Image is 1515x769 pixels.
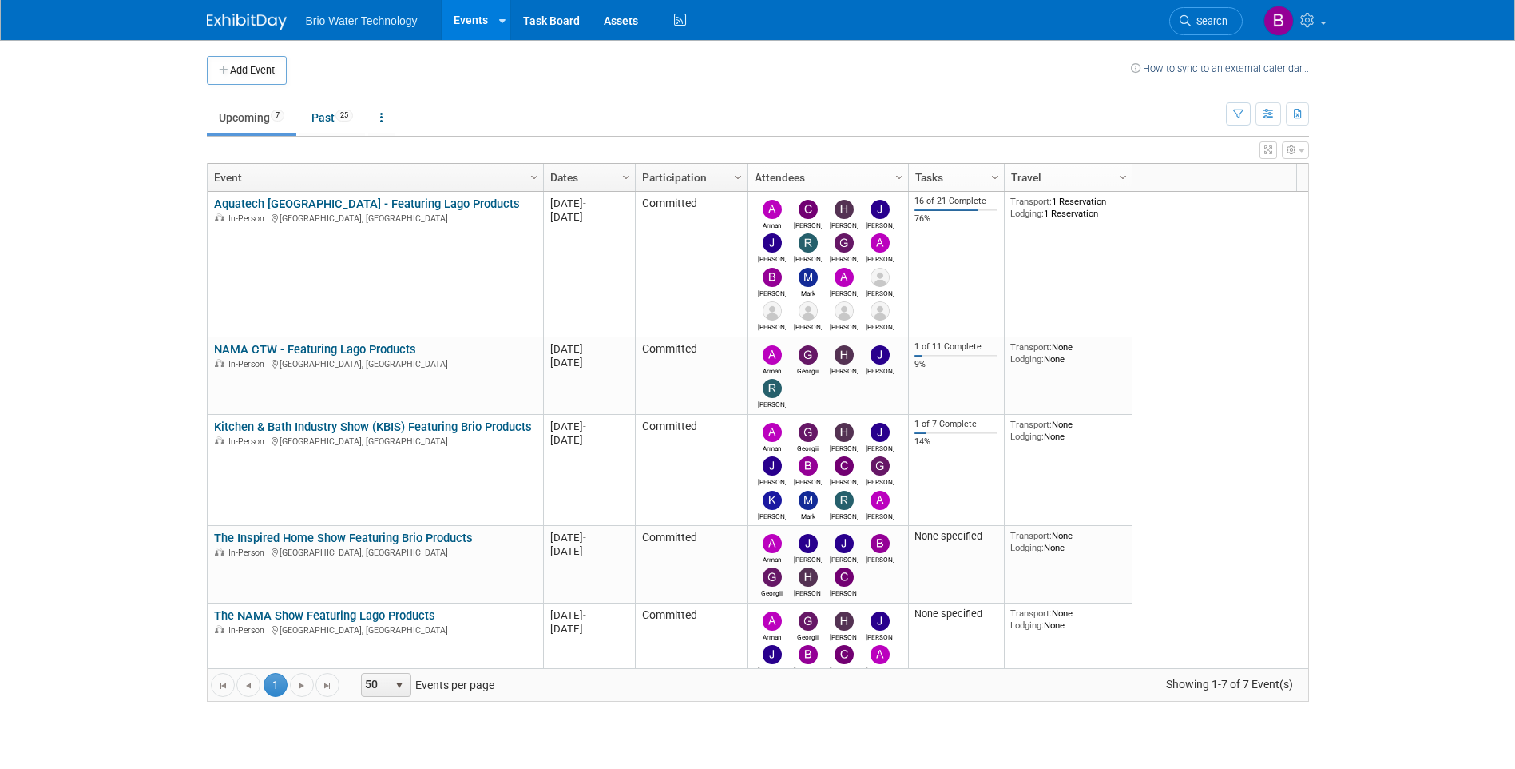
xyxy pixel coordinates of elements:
[207,14,287,30] img: ExhibitDay
[799,301,818,321] img: Karina Gonzalez Larenas
[794,321,822,331] div: Karina Gonzalez Larenas
[835,345,854,365] img: Harry Mesak
[758,587,786,597] div: Georgii Tsatrian
[763,301,782,321] img: Jonathan Monroy
[1010,620,1044,631] span: Lodging:
[1010,419,1052,430] span: Transport:
[758,476,786,486] div: James Park
[758,631,786,641] div: Arman Melkonian
[835,301,854,321] img: Lisset Aldrete
[794,287,822,297] div: Mark Melkonian
[799,456,818,476] img: Brandye Gahagan
[758,442,786,452] div: Arman Melkonian
[986,164,1004,188] a: Column Settings
[794,664,822,675] div: Brandye Gahagan
[1010,419,1125,442] div: None None
[799,423,818,442] img: Georgii Tsatrian
[214,420,532,434] a: Kitchen & Bath Industry Show (KBIS) Featuring Brio Products
[758,553,786,564] div: Arman Melkonian
[871,423,890,442] img: James Kang
[1010,530,1125,553] div: None None
[290,673,314,697] a: Go to the next page
[799,645,818,664] img: Brandye Gahagan
[635,604,747,749] td: Committed
[228,625,269,636] span: In-Person
[550,420,628,433] div: [DATE]
[835,534,854,553] img: James Park
[617,164,635,188] a: Column Settings
[228,548,269,558] span: In-Person
[1010,196,1052,207] span: Transport:
[835,200,854,219] img: Harry Mesak
[214,608,435,623] a: The NAMA Show Featuring Lago Products
[729,164,747,188] a: Column Settings
[794,253,822,263] div: Ryan McMillin
[758,321,786,331] div: Jonathan Monroy
[1011,164,1121,191] a: Travel
[866,510,894,520] div: Angela Moyano
[866,219,894,229] div: James Kang
[835,491,854,510] img: Ryan McMillin
[799,268,818,287] img: Mark Melkonian
[1010,542,1044,553] span: Lodging:
[830,476,858,486] div: Cynthia Mendoza
[1010,341,1052,353] span: Transport:
[835,456,854,476] img: Cynthia Mendoza
[214,545,536,559] div: [GEOGRAPHIC_DATA], [GEOGRAPHIC_DATA]
[830,219,858,229] div: Harry Mesak
[583,420,586,432] span: -
[1010,608,1052,619] span: Transport:
[866,253,894,263] div: Angela Moyano
[866,365,894,375] div: James Kang
[1169,7,1243,35] a: Search
[1010,353,1044,365] span: Lodging:
[295,679,308,692] span: Go to the next page
[758,253,786,263] div: James Park
[871,301,890,321] img: Walter Westphal
[835,233,854,253] img: Giancarlo Barzotti
[871,200,890,219] img: James Kang
[340,673,510,697] span: Events per page
[214,342,416,357] a: NAMA CTW - Featuring Lago Products
[835,645,854,664] img: Cynthia Mendoza
[1010,196,1125,219] div: 1 Reservation 1 Reservation
[635,526,747,604] td: Committed
[525,164,543,188] a: Column Settings
[642,164,736,191] a: Participation
[214,434,536,448] div: [GEOGRAPHIC_DATA], [GEOGRAPHIC_DATA]
[830,553,858,564] div: James Park
[755,164,898,191] a: Attendees
[794,510,822,520] div: Mark Melkonian
[871,456,890,476] img: Giancarlo Barzotti
[866,553,894,564] div: Brandye Gahagan
[207,56,287,85] button: Add Event
[550,356,628,369] div: [DATE]
[763,423,782,442] img: Arman Melkonian
[835,612,854,631] img: Harry Mesak
[830,365,858,375] div: Harry Mesak
[214,164,533,191] a: Event
[1131,62,1309,74] a: How to sync to an external calendar...
[830,321,858,331] div: Lisset Aldrete
[794,553,822,564] div: James Kang
[763,345,782,365] img: Arman Melkonian
[758,219,786,229] div: Arman Melkonian
[583,532,586,544] span: -
[914,359,997,370] div: 9%
[242,679,255,692] span: Go to the previous page
[214,623,536,636] div: [GEOGRAPHIC_DATA], [GEOGRAPHIC_DATA]
[1010,208,1044,219] span: Lodging:
[321,679,334,692] span: Go to the last page
[866,321,894,331] div: Walter Westphal
[635,337,747,415] td: Committed
[583,609,586,621] span: -
[758,510,786,520] div: Kimberly Alegria
[214,357,536,370] div: [GEOGRAPHIC_DATA], [GEOGRAPHIC_DATA]
[393,679,406,692] span: select
[871,233,890,253] img: Angela Moyano
[835,423,854,442] img: Harry Mesak
[763,456,782,476] img: James Park
[835,568,854,587] img: Cynthia Mendoza
[1151,673,1307,695] span: Showing 1-7 of 7 Event(s)
[763,233,782,253] img: James Park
